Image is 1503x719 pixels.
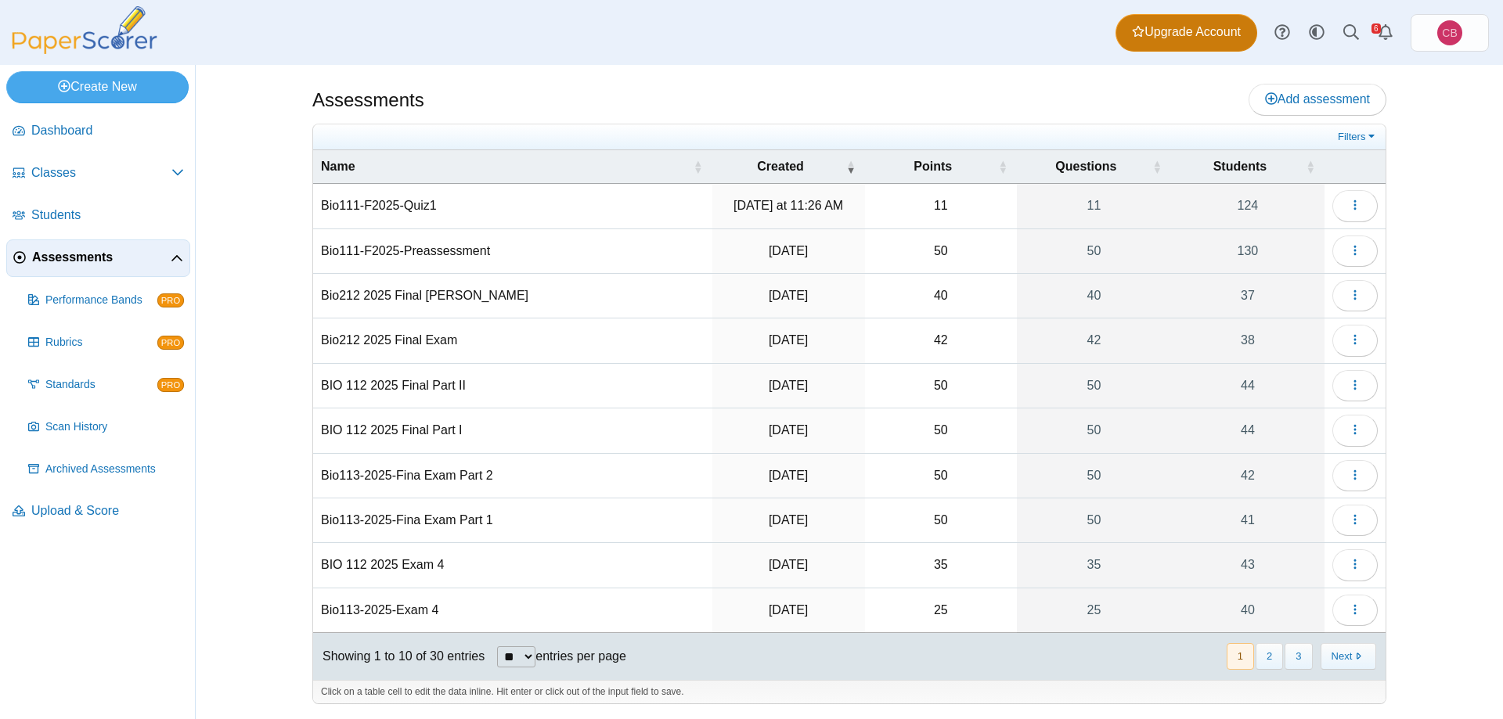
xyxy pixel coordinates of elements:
span: Upgrade Account [1132,23,1241,41]
time: Apr 29, 2025 at 9:05 AM [769,558,808,571]
a: Create New [6,71,189,102]
a: 44 [1171,364,1325,408]
span: Name [321,160,355,173]
span: Canisius Biology [1442,27,1457,38]
a: Upload & Score [6,493,190,530]
time: May 1, 2025 at 5:36 PM [769,513,808,527]
span: Assessments [32,249,171,266]
a: Alerts [1368,16,1403,50]
a: 25 [1017,588,1171,632]
a: Assessments [6,239,190,277]
time: Sep 1, 2025 at 11:26 AM [733,199,843,212]
a: Performance Bands PRO [22,282,190,319]
span: Students [31,207,184,224]
span: Upload & Score [31,502,184,519]
span: Rubrics [45,335,157,351]
td: BIO 112 2025 Final Part II [313,364,712,408]
time: May 2, 2025 at 10:18 AM [769,379,808,392]
a: Standards PRO [22,366,190,404]
a: 40 [1171,588,1325,632]
td: 50 [865,229,1017,274]
td: 50 [865,364,1017,408]
td: 35 [865,543,1017,588]
span: Performance Bands [45,293,157,308]
time: May 8, 2025 at 10:41 AM [769,289,808,302]
td: BIO 112 2025 Final Part I [313,408,712,453]
a: Add assessment [1249,84,1386,115]
span: Created [757,160,804,173]
button: 1 [1227,643,1254,669]
a: 44 [1171,408,1325,452]
td: 40 [865,274,1017,318]
span: Dashboard [31,122,184,139]
span: PRO [157,378,184,392]
td: Bio111-F2025-Quiz1 [313,184,712,228]
button: 3 [1285,643,1312,669]
button: Next [1321,643,1376,669]
td: 50 [865,408,1017,453]
td: Bio113-2025-Fina Exam Part 2 [313,454,712,498]
span: Archived Assessments [45,462,184,477]
a: 41 [1171,498,1325,542]
a: 50 [1017,408,1171,452]
a: 38 [1171,318,1325,362]
h1: Assessments [312,87,424,113]
td: Bio111-F2025-Preassessment [313,229,712,274]
span: Add assessment [1265,92,1370,106]
td: Bio212 2025 Final Exam [313,318,712,363]
a: Scan History [22,408,190,446]
div: Click on a table cell to edit the data inline. Hit enter or click out of the input field to save. [313,680,1386,703]
a: 11 [1017,184,1171,228]
a: Upgrade Account [1116,14,1257,52]
span: Canisius Biology [1437,20,1462,45]
a: 43 [1171,543,1325,587]
td: Bio212 2025 Final [PERSON_NAME] [313,274,712,318]
td: BIO 112 2025 Exam 4 [313,543,712,588]
span: Students [1213,160,1267,173]
time: May 1, 2025 at 5:48 PM [769,469,808,482]
a: Archived Assessments [22,451,190,488]
div: Showing 1 to 10 of 30 entries [313,633,485,680]
a: Filters [1334,129,1382,145]
span: Students : Activate to sort [1306,150,1315,183]
td: Bio113-2025-Exam 4 [313,588,712,633]
a: 40 [1017,274,1171,318]
span: Standards [45,377,157,393]
a: 42 [1171,454,1325,498]
td: 50 [865,498,1017,543]
span: Points : Activate to sort [998,150,1007,183]
time: May 5, 2025 at 2:00 PM [769,333,808,347]
a: 42 [1017,318,1171,362]
span: Classes [31,164,171,182]
a: 50 [1017,364,1171,408]
span: Scan History [45,419,184,435]
span: Created : Activate to remove sorting [846,150,856,183]
span: Questions [1055,160,1116,173]
span: PRO [157,336,184,350]
img: PaperScorer [6,6,163,54]
time: Aug 20, 2025 at 2:37 PM [769,244,808,257]
span: Points [914,160,952,173]
a: Dashboard [6,113,190,150]
td: 50 [865,454,1017,498]
a: PaperScorer [6,43,163,56]
a: 35 [1017,543,1171,587]
a: 50 [1017,229,1171,273]
td: 25 [865,588,1017,633]
a: Classes [6,155,190,192]
a: 50 [1017,454,1171,498]
a: Students [6,197,190,235]
a: Rubrics PRO [22,324,190,361]
time: May 2, 2025 at 10:04 AM [769,423,808,437]
a: Canisius Biology [1411,14,1489,52]
time: Apr 22, 2025 at 11:55 AM [769,603,808,617]
a: 37 [1171,274,1325,318]
td: Bio113-2025-Fina Exam Part 1 [313,498,712,543]
td: 11 [865,184,1017,228]
button: 2 [1256,643,1283,669]
td: 42 [865,318,1017,363]
a: 124 [1171,184,1325,228]
a: 50 [1017,498,1171,542]
span: Name : Activate to sort [694,150,703,183]
span: PRO [157,293,184,307]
